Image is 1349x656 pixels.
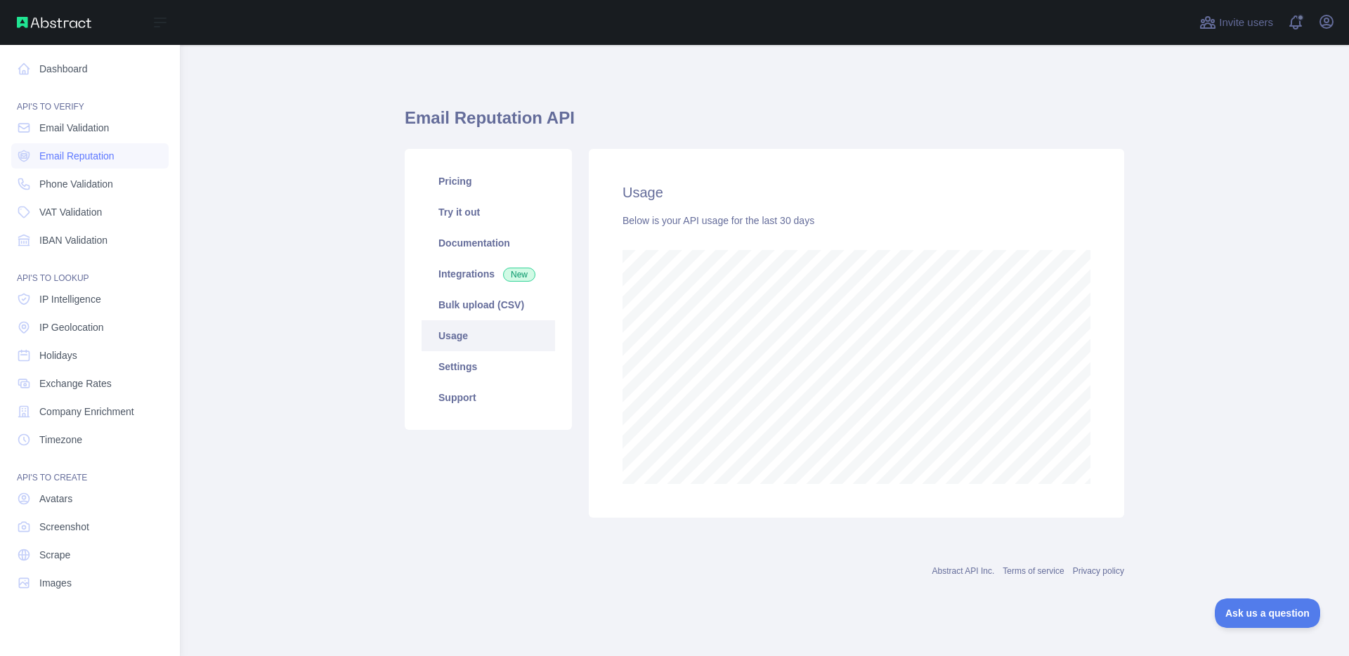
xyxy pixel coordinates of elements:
a: Support [422,382,555,413]
a: Try it out [422,197,555,228]
span: Email Validation [39,121,109,135]
a: Screenshot [11,514,169,539]
a: Timezone [11,427,169,452]
a: Exchange Rates [11,371,169,396]
span: Exchange Rates [39,376,112,391]
span: VAT Validation [39,205,102,219]
span: Scrape [39,548,70,562]
span: Avatars [39,492,72,506]
div: API'S TO LOOKUP [11,256,169,284]
button: Invite users [1197,11,1276,34]
a: Settings [422,351,555,382]
a: Pricing [422,166,555,197]
a: IP Intelligence [11,287,169,312]
div: API'S TO CREATE [11,455,169,483]
a: Abstract API Inc. [932,566,995,576]
a: Dashboard [11,56,169,81]
a: Images [11,570,169,596]
span: IP Intelligence [39,292,101,306]
div: Below is your API usage for the last 30 days [623,214,1090,228]
a: Terms of service [1003,566,1064,576]
h2: Usage [623,183,1090,202]
a: Holidays [11,343,169,368]
span: IP Geolocation [39,320,104,334]
a: Phone Validation [11,171,169,197]
span: Timezone [39,433,82,447]
div: API'S TO VERIFY [11,84,169,112]
a: Avatars [11,486,169,511]
span: Phone Validation [39,177,113,191]
span: Company Enrichment [39,405,134,419]
a: Integrations New [422,258,555,289]
span: Images [39,576,72,590]
span: Email Reputation [39,149,115,163]
a: Usage [422,320,555,351]
a: Scrape [11,542,169,568]
iframe: Toggle Customer Support [1215,598,1321,628]
span: Holidays [39,348,77,362]
a: Email Reputation [11,143,169,169]
a: Bulk upload (CSV) [422,289,555,320]
a: IP Geolocation [11,315,169,340]
a: IBAN Validation [11,228,169,253]
span: New [503,268,535,282]
span: Screenshot [39,520,89,534]
a: Documentation [422,228,555,258]
span: IBAN Validation [39,233,107,247]
a: Email Validation [11,115,169,140]
h1: Email Reputation API [405,107,1124,140]
img: Abstract API [17,17,91,28]
a: Privacy policy [1073,566,1124,576]
span: Invite users [1219,15,1273,31]
a: VAT Validation [11,199,169,225]
a: Company Enrichment [11,399,169,424]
